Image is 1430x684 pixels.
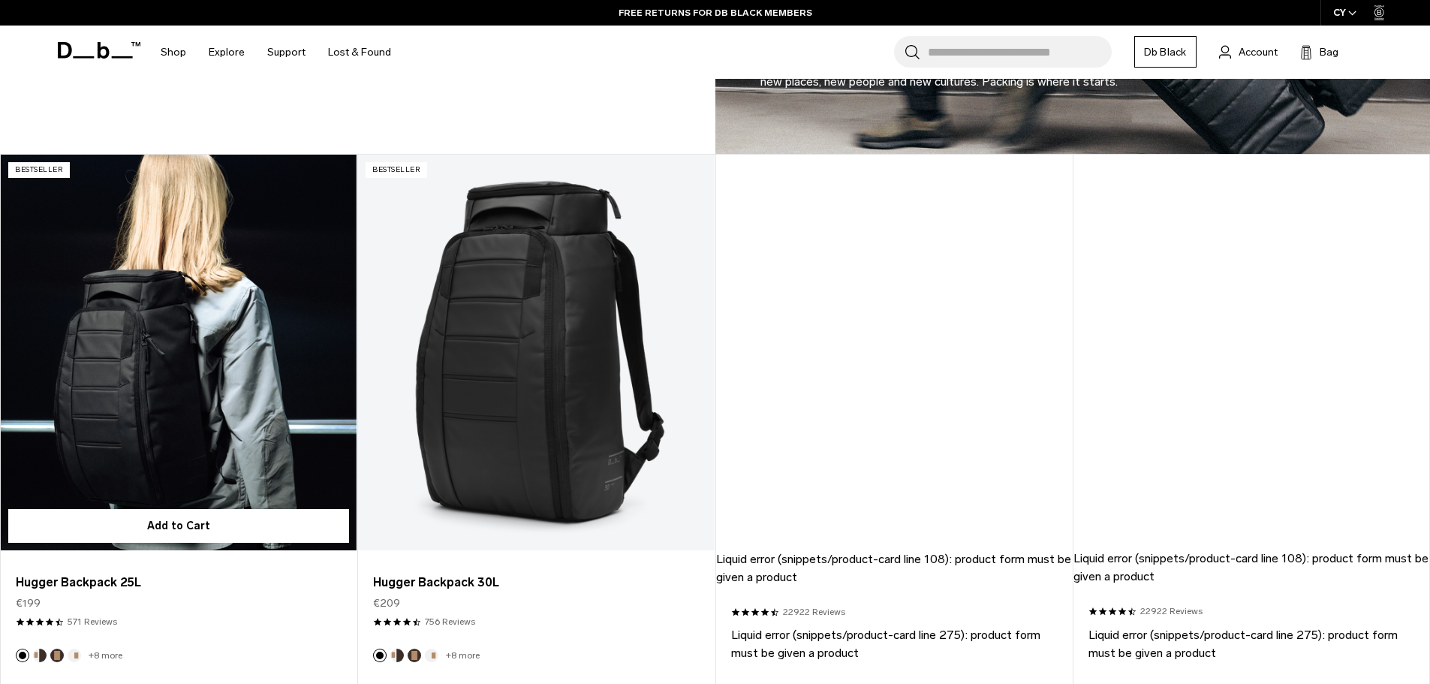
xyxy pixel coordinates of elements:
button: Oatmilk [68,649,81,662]
a: +8 more [89,650,122,661]
a: 571 reviews [68,615,117,628]
header: Liquid error (snippets/product-card line 108): product form must be given a product [716,155,1072,586]
a: FREE RETURNS FOR DB BLACK MEMBERS [619,6,812,20]
button: Oatmilk [425,649,438,662]
span: €199 [16,595,41,611]
p: Bestseller [366,162,427,178]
footer: Liquid error (snippets/product-card line 275): product form must be given a product [716,626,1072,662]
a: Account [1219,43,1278,61]
a: Db Black [1134,36,1197,68]
button: Cappuccino [33,649,47,662]
a: Hugger Backpack 30L [358,155,714,550]
a: Explore [209,26,245,79]
button: Black Out [373,649,387,662]
header: Liquid error (snippets/product-card line 108): product form must be given a product [1073,155,1428,586]
a: 756 reviews [425,615,475,628]
footer: Liquid error (snippets/product-card line 275): product form must be given a product [1073,626,1428,662]
a: +8 more [446,650,480,661]
a: Hugger Backpack 30L [373,574,699,592]
a: Support [267,26,306,79]
a: Lost & Found [328,26,391,79]
button: Espresso [408,649,421,662]
span: Bag [1320,44,1338,60]
a: Hugger Backpack 25L [16,574,342,592]
button: Espresso [50,649,64,662]
a: 22922 reviews [783,605,845,619]
button: Cappuccino [390,649,404,662]
a: 22922 reviews [1140,604,1203,618]
span: €209 [373,595,400,611]
a: Shop [161,26,186,79]
nav: Main Navigation [149,26,402,79]
p: Bestseller [8,162,70,178]
button: Add to Cart [8,509,349,543]
span: Account [1239,44,1278,60]
button: Black Out [16,649,29,662]
a: Hugger Backpack 25L [1,155,357,550]
button: Bag [1300,43,1338,61]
